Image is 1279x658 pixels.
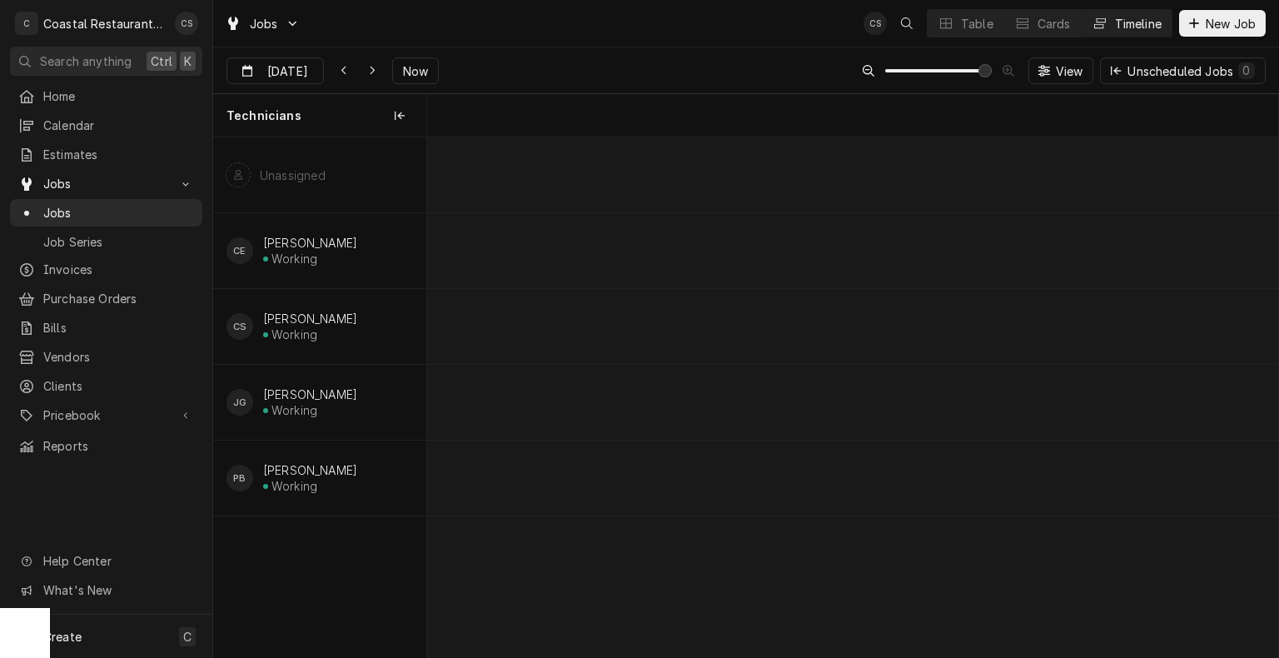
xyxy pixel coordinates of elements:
span: Create [43,630,82,644]
a: Job Series [10,228,202,256]
span: Clients [43,377,194,395]
div: [PERSON_NAME] [263,387,357,401]
a: Clients [10,372,202,400]
div: CS [863,12,887,35]
span: View [1053,62,1087,80]
div: [PERSON_NAME] [263,312,357,326]
div: Unscheduled Jobs [1127,62,1255,80]
span: Help Center [43,552,192,570]
div: CS [226,313,253,340]
button: New Job [1179,10,1266,37]
button: [DATE] [226,57,324,84]
a: Invoices [10,256,202,283]
a: Go to Jobs [10,170,202,197]
span: K [184,52,192,70]
span: Now [400,62,431,80]
button: View [1028,57,1094,84]
span: Ctrl [151,52,172,70]
button: Unscheduled Jobs0 [1100,57,1266,84]
a: Calendar [10,112,202,139]
div: James Gatton's Avatar [226,389,253,416]
span: New Job [1202,15,1259,32]
span: Invoices [43,261,194,278]
div: Technicians column. SPACE for context menu [213,94,426,137]
div: Phill Blush's Avatar [226,465,253,491]
a: Purchase Orders [10,285,202,312]
div: left [213,137,426,657]
div: Timeline [1115,15,1162,32]
span: C [183,628,192,646]
span: Estimates [43,146,194,163]
div: C [15,12,38,35]
div: Chris Sockriter's Avatar [863,12,887,35]
span: Calendar [43,117,194,134]
span: Reports [43,437,194,455]
span: Vendors [43,348,194,366]
a: Go to Help Center [10,547,202,575]
div: Working [271,479,317,493]
span: Jobs [250,15,278,32]
span: Jobs [43,204,194,222]
button: Open search [893,10,920,37]
div: [PERSON_NAME] [263,236,357,250]
div: Chris Sockriter's Avatar [175,12,198,35]
div: Coastal Restaurant Repair [43,15,166,32]
div: CS [175,12,198,35]
span: Jobs [43,175,169,192]
div: JG [226,389,253,416]
a: Vendors [10,343,202,371]
a: Home [10,82,202,110]
div: 0 [1242,62,1252,79]
span: Purchase Orders [43,290,194,307]
div: Working [271,252,317,266]
a: Go to Jobs [218,10,306,37]
div: PB [226,465,253,491]
span: What's New [43,581,192,599]
button: Search anythingCtrlK [10,47,202,76]
button: Now [392,57,439,84]
div: Working [271,403,317,417]
div: Table [961,15,993,32]
div: Cards [1038,15,1071,32]
div: [PERSON_NAME] [263,463,357,477]
span: Technicians [226,107,301,124]
div: Working [271,327,317,341]
a: Reports [10,432,202,460]
span: Job Series [43,233,194,251]
span: Pricebook [43,406,169,424]
a: Go to What's New [10,576,202,604]
div: Carlos Espin's Avatar [226,237,253,264]
div: Unassigned [260,168,326,182]
span: Home [43,87,194,105]
div: Chris Sockriter's Avatar [226,313,253,340]
a: Go to Pricebook [10,401,202,429]
span: Search anything [40,52,132,70]
a: Estimates [10,141,202,168]
div: CE [226,237,253,264]
a: Jobs [10,199,202,227]
span: Bills [43,319,194,336]
div: normal [427,137,1278,657]
a: Bills [10,314,202,341]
